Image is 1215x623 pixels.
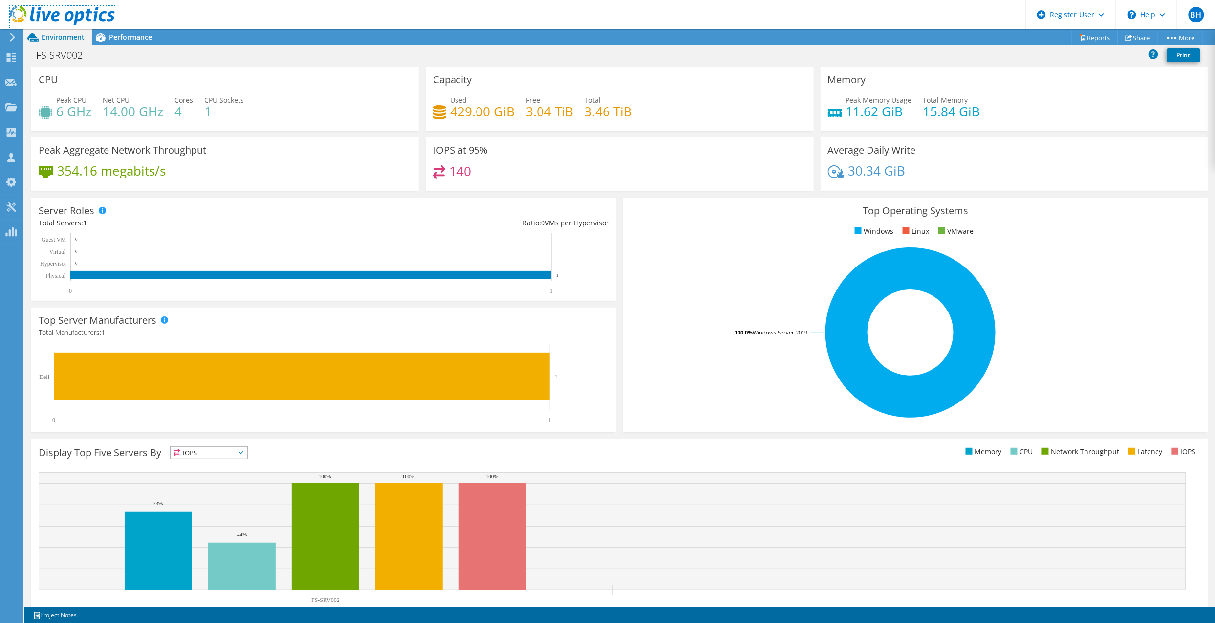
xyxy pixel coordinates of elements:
[319,473,331,479] text: 100%
[49,248,66,255] text: Virtual
[39,315,156,326] h3: Top Server Manufacturers
[57,165,166,176] h4: 354.16 megabits/s
[42,236,66,243] text: Guest VM
[630,205,1201,216] h3: Top Operating Systems
[526,106,573,117] h4: 3.04 TiB
[433,74,472,85] h3: Capacity
[1189,7,1204,22] span: BH
[486,473,499,479] text: 100%
[39,74,58,85] h3: CPU
[69,288,72,294] text: 0
[1118,30,1158,45] a: Share
[923,106,980,117] h4: 15.84 GiB
[550,288,553,294] text: 1
[174,95,193,105] span: Cores
[56,106,91,117] h4: 6 GHz
[45,272,65,279] text: Physical
[1008,446,1033,457] li: CPU
[541,218,545,227] span: 0
[26,609,84,621] a: Project Notes
[936,226,974,237] li: VMware
[900,226,930,237] li: Linux
[1126,446,1163,457] li: Latency
[75,237,78,242] text: 0
[923,95,968,105] span: Total Memory
[103,106,163,117] h4: 14.00 GHz
[237,532,247,537] text: 44%
[39,374,49,380] text: Dell
[83,218,87,227] span: 1
[548,417,551,423] text: 1
[52,417,55,423] text: 0
[450,106,515,117] h4: 429.00 GiB
[828,145,916,156] h3: Average Daily Write
[32,50,98,61] h1: FS-SRV002
[555,374,558,379] text: 1
[828,74,866,85] h3: Memory
[75,249,78,254] text: 0
[39,145,206,156] h3: Peak Aggregate Network Throughput
[526,95,540,105] span: Free
[735,329,753,336] tspan: 100.0%
[585,95,601,105] span: Total
[204,95,244,105] span: CPU Sockets
[153,500,163,506] text: 73%
[75,261,78,266] text: 0
[39,327,609,338] h4: Total Manufacturers:
[846,106,912,117] h4: 11.62 GiB
[103,95,130,105] span: Net CPU
[449,166,471,177] h4: 140
[174,106,193,117] h4: 4
[846,95,912,105] span: Peak Memory Usage
[1128,10,1136,19] svg: \n
[848,165,906,176] h4: 30.34 GiB
[1169,446,1196,457] li: IOPS
[109,32,152,42] span: Performance
[204,106,244,117] h4: 1
[753,329,807,336] tspan: Windows Server 2019
[450,95,467,105] span: Used
[963,446,1002,457] li: Memory
[39,218,324,228] div: Total Servers:
[1040,446,1120,457] li: Network Throughput
[433,145,488,156] h3: IOPS at 95%
[324,218,608,228] div: Ratio: VMs per Hypervisor
[311,597,340,603] text: FS-SRV002
[40,260,66,267] text: Hypervisor
[171,447,247,459] span: IOPS
[101,328,105,337] span: 1
[56,95,87,105] span: Peak CPU
[556,273,559,278] text: 1
[1071,30,1118,45] a: Reports
[402,473,415,479] text: 100%
[585,106,632,117] h4: 3.46 TiB
[1157,30,1203,45] a: More
[1167,48,1200,62] a: Print
[39,205,94,216] h3: Server Roles
[852,226,894,237] li: Windows
[42,32,85,42] span: Environment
